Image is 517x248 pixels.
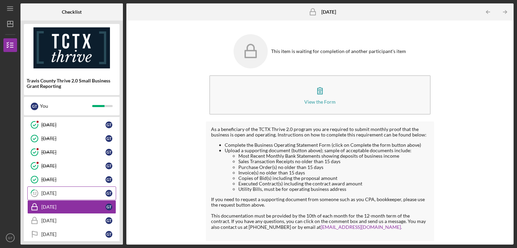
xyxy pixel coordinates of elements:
[27,200,116,214] a: [DATE]GT
[106,217,112,224] div: G T
[211,213,429,240] div: This documentation must be provided by the 10th of each month for the 12-month term of the contra...
[8,236,12,240] text: GT
[106,135,112,142] div: G T
[41,191,106,196] div: [DATE]
[41,122,106,128] div: [DATE]
[106,121,112,128] div: G T
[238,186,429,192] li: Utility Bills, must be for operating business address
[271,49,406,54] div: This item is waiting for completion of another participant's item
[32,191,37,196] tspan: 12
[27,132,116,145] a: [DATE]GT
[304,99,336,104] div: View the Form
[106,176,112,183] div: G T
[41,149,106,155] div: [DATE]
[27,186,116,200] a: 12[DATE]GT
[27,214,116,227] a: [DATE]GT
[106,162,112,169] div: G T
[238,170,429,175] li: Invoice(s) no older than 15 days
[238,175,429,181] li: Copies of Bid(s) including the proposal amount
[27,173,116,186] a: [DATE]GT
[62,9,82,15] b: Checklist
[321,224,402,230] a: [EMAIL_ADDRESS][DOMAIN_NAME].
[41,204,106,210] div: [DATE]
[27,159,116,173] a: [DATE]GT
[106,190,112,197] div: G T
[321,9,336,15] b: [DATE]
[40,100,92,112] div: You
[41,136,106,141] div: [DATE]
[27,145,116,159] a: [DATE]GT
[27,227,116,241] a: [DATE]GT
[31,103,38,110] div: G T
[24,27,120,68] img: Product logo
[225,148,429,192] li: Upload a supporting document (button above); sample of acceptable documents include:
[41,218,106,223] div: [DATE]
[106,149,112,156] div: G T
[211,197,429,208] div: If you need to request a supporting document from someone such as you CPA, bookkeeper, please use...
[106,204,112,210] div: G T
[41,232,106,237] div: [DATE]
[211,127,429,138] div: As a beneficiary of the TCTX Thrive 2.0 program you are required to submit monthly proof that the...
[27,78,117,89] div: Travis County Thrive 2.0 Small Business Grant Reporting
[238,159,429,164] li: Sales Transaction Receipts no older than 15 days
[238,153,429,159] li: Most Recent Monthly Bank Statements showing deposits of business income
[209,75,431,115] button: View the Form
[41,177,106,182] div: [DATE]
[41,163,106,169] div: [DATE]
[238,165,429,170] li: Purchase Order(s) no older than 15 days
[106,231,112,238] div: G T
[225,142,429,148] li: Complete the Business Operating Statement Form (click on Complete the form button above)
[238,181,429,186] li: Executed Contract(s) including the contract award amount
[27,118,116,132] a: [DATE]GT
[3,231,17,245] button: GT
